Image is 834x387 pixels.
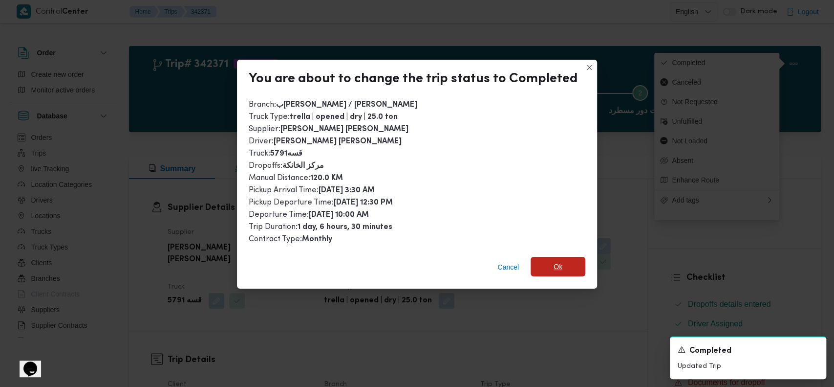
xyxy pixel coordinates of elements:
b: [DATE] 3:30 AM [319,187,375,194]
b: قسه5791 [270,150,302,158]
b: 1 day, 6 hours, 30 minutes [298,224,392,231]
p: Updated Trip [678,361,818,371]
b: [PERSON_NAME] [PERSON_NAME] [274,138,402,145]
span: Driver : [249,137,402,145]
b: مركز الخانكة [282,162,324,170]
div: You are about to change the trip status to Completed [249,71,577,87]
span: Supplier : [249,125,408,133]
div: Notification [678,345,818,357]
b: Monthly [302,236,332,243]
span: Completed [689,345,731,357]
b: 120.0 KM [310,175,343,182]
span: Branch : [249,101,417,109]
button: Ok [531,257,585,276]
span: Ok [554,261,562,273]
button: Cancel [493,257,523,277]
b: [PERSON_NAME] [PERSON_NAME] [280,126,408,133]
span: Manual Distance : [249,174,343,182]
b: ب[PERSON_NAME] / [PERSON_NAME] [276,101,417,109]
button: Closes this modal window [583,62,595,73]
span: Departure Time : [249,211,369,219]
b: trella | opened | dry | 25.0 ton [290,114,398,121]
iframe: chat widget [10,348,41,377]
span: Dropoffs : [249,162,324,170]
span: Pickup Departure Time : [249,199,393,206]
span: Trip Duration : [249,223,392,231]
span: Truck Type : [249,113,398,121]
span: Truck : [249,150,302,158]
span: Pickup Arrival Time : [249,186,375,194]
span: Cancel [497,261,519,273]
b: [DATE] 10:00 AM [309,211,369,219]
span: Contract Type : [249,235,332,243]
b: [DATE] 12:30 PM [334,199,393,206]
